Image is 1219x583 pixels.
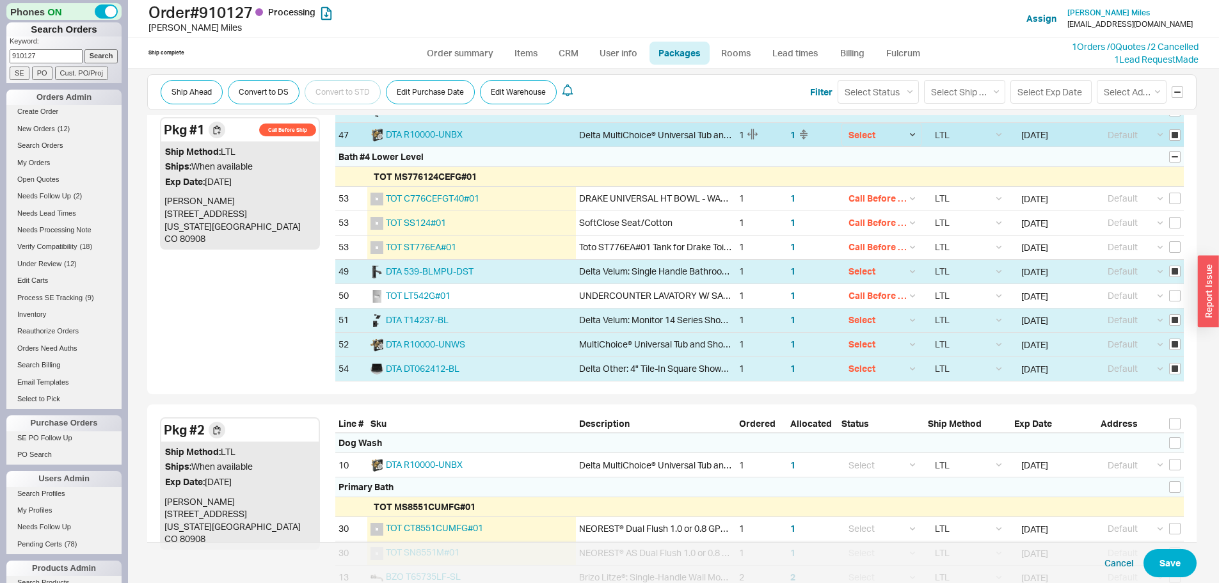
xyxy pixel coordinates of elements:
[161,80,223,104] button: Ship Ahead
[268,6,315,17] span: Processing
[85,294,93,301] span: ( 9 )
[171,84,212,100] span: Ship Ahead
[790,289,795,302] button: 1
[6,504,122,517] a: My Profiles
[790,241,795,253] button: 1
[386,129,463,140] a: DTA R10000-UNBX
[739,314,744,326] div: 1
[579,216,673,229] div: SoftClose Seat/Cotton
[386,80,475,104] button: Edit Purchase Date
[787,417,838,434] div: Allocated
[6,139,122,152] a: Search Orders
[386,104,449,115] span: DTA T14437-BL
[17,540,62,548] span: Pending Certs
[649,42,710,65] a: Packages
[790,338,795,351] button: 1
[6,207,122,220] a: Needs Lead Times
[739,362,744,375] div: 1
[1114,54,1199,65] a: 1Lead RequestMade
[739,129,744,141] div: 1
[1067,20,1193,29] div: [EMAIL_ADDRESS][DOMAIN_NAME]
[165,160,315,173] div: When available
[790,129,795,141] button: 1
[6,274,122,287] a: Edit Carts
[165,476,205,487] span: Exp Date:
[1010,80,1092,104] input: Select Exp Date
[64,260,77,268] span: ( 12 )
[165,460,315,473] div: When available
[6,240,122,253] a: Verify Compatibility(18)
[148,3,613,21] h1: Order # 910127
[550,42,587,65] a: CRM
[386,363,459,374] a: DTA DT062412-BL
[1072,41,1199,52] a: 1Orders /0Quotes /2 Cancelled
[579,192,733,205] div: DRAKE UNIVERSAL HT BOWL - WASHLET + COTTON
[370,193,383,205] img: no_photo
[6,448,122,461] a: PO Search
[164,121,205,139] div: Pkg # 1
[335,284,367,308] div: 50
[10,36,122,49] p: Keyword:
[239,84,289,100] span: Convert to DS
[386,339,465,349] a: DTA R10000-UNWS
[339,150,424,163] div: Bath #4 Lower Level
[6,122,122,136] a: New Orders(12)
[17,125,55,132] span: New Orders
[790,265,795,278] button: 1
[335,517,367,541] div: 30
[339,481,394,493] div: Primary Bath
[579,241,733,253] div: Toto ST776EA#01 Tank for Drake Toilet
[386,459,463,470] a: DTA R10000-UNBX
[6,291,122,305] a: Process SE Tracking(9)
[6,105,122,118] a: Create Order
[84,49,118,63] input: Search
[790,362,795,375] button: 1
[335,541,367,565] div: 30
[6,223,122,237] a: Needs Processing Note
[370,523,383,536] img: no_photo
[165,176,205,187] span: Exp Date:
[590,42,647,65] a: User info
[736,417,787,434] div: Ordered
[165,145,315,158] div: LTL
[386,266,474,276] a: DTA 539-BLMPU-DST
[370,241,383,254] img: no_photo
[6,3,122,20] div: Phones
[32,67,52,80] input: PO
[739,265,744,278] div: 1
[164,421,205,439] div: Pkg # 2
[830,42,875,65] a: Billing
[335,497,1184,517] div: TOT MS8551CUMFG#01
[335,236,367,259] div: 53
[370,363,383,376] img: DT062412-BL-B1_rebh9y
[1067,8,1150,17] a: [PERSON_NAME] Miles
[335,333,367,356] div: 52
[80,243,93,250] span: ( 18 )
[506,42,547,65] a: Items
[65,540,77,548] span: ( 78 )
[6,392,122,406] a: Select to Pick
[370,129,383,141] img: R10000-UNBX-B1_txyrbt
[6,415,122,431] div: Purchase Orders
[579,362,733,375] div: Delta Other: 4" Tile-In Square Shower Drain - Matte Black
[55,67,108,80] input: Cust. PO/Proj
[6,561,122,576] div: Products Admin
[576,417,736,434] div: Description
[370,459,383,472] img: R10000-UNBX-B1_txyrbt
[335,308,367,332] div: 51
[810,86,833,99] button: Filter
[579,522,733,535] div: NEOREST® Dual Flush 1.0 or 0.8 GPF Elongated Toilet Bowl for AS, Cotton White - CT8551CUMFG#01
[259,124,316,136] span: Call Before Ship
[165,475,315,488] div: [DATE]
[739,522,744,535] div: 1
[790,459,795,472] button: 1
[17,523,71,531] span: Needs Follow Up
[335,167,1184,187] div: TOT MS776124CEFG#01
[579,338,733,351] div: MultiChoice® Universal Tub and Shower Valve Body
[386,314,449,325] span: DTA T14237-BL
[17,260,61,268] span: Under Review
[165,175,315,188] div: [DATE]
[790,216,795,229] button: 1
